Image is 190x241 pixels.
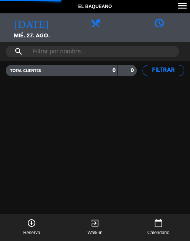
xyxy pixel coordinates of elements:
[90,219,100,228] i: exit_to_app
[63,214,127,241] button: exit_to_appWalk-in
[23,229,40,237] span: Reserva
[78,3,112,11] span: El Baqueano
[87,229,103,237] span: Walk-in
[142,65,184,76] button: Filtrar
[127,214,190,241] button: calendar_todayCalendario
[32,46,153,57] input: Filtrar por nombre...
[14,17,49,28] i: [DATE]
[154,219,163,228] i: calendar_today
[147,229,169,237] span: Calendario
[10,69,41,73] span: TOTAL CLIENTES
[131,68,135,73] strong: 0
[27,219,36,228] i: add_circle_outline
[112,68,116,73] strong: 0
[14,47,23,56] i: search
